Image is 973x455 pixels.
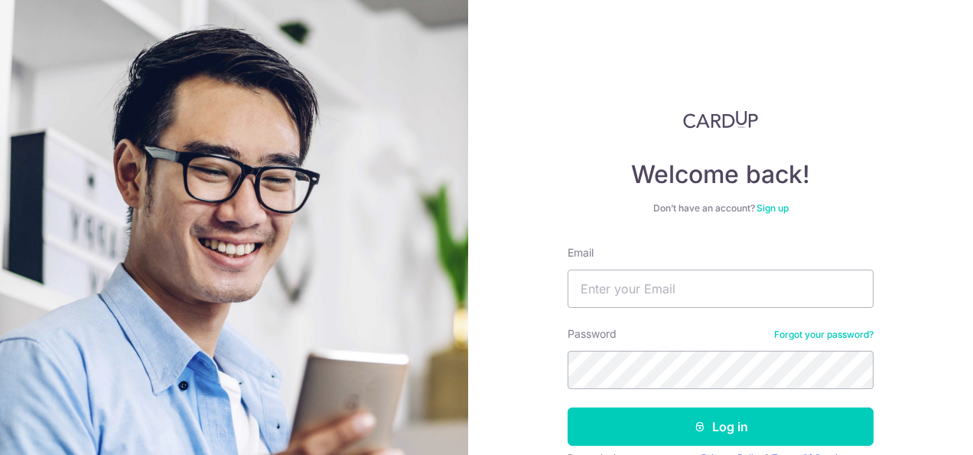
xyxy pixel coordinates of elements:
h4: Welcome back! [568,159,874,190]
div: Don’t have an account? [568,202,874,214]
img: CardUp Logo [683,110,758,129]
input: Enter your Email [568,270,874,308]
button: Log in [568,408,874,446]
a: Sign up [757,202,789,214]
label: Password [568,326,617,342]
a: Forgot your password? [774,329,874,341]
label: Email [568,245,594,260]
